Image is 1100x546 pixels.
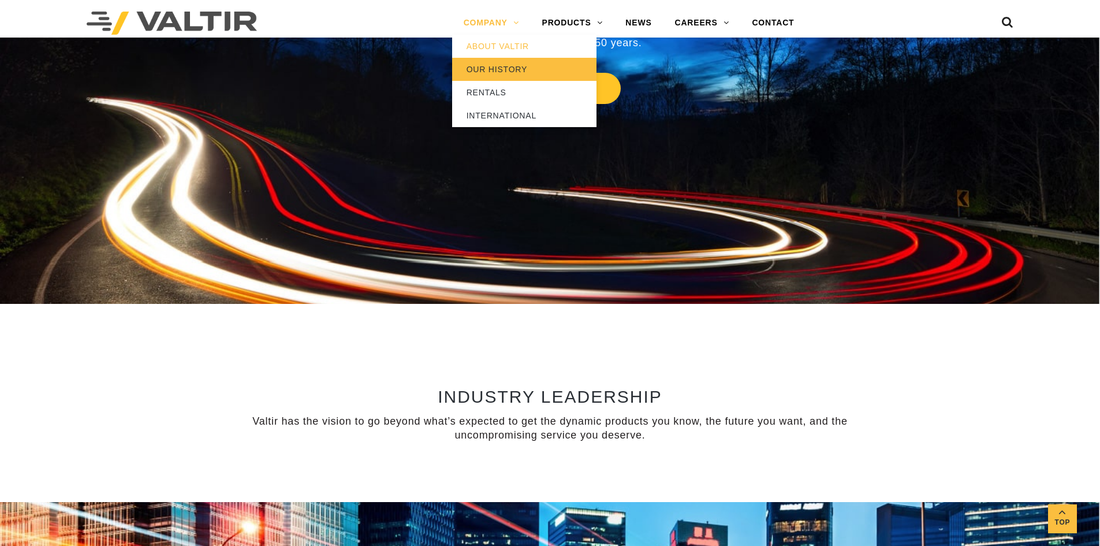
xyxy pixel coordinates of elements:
[452,58,596,81] a: OUR HISTORY
[1048,516,1077,529] span: Top
[663,12,741,35] a: CAREERS
[1048,504,1077,533] a: Top
[87,12,257,35] img: Valtir
[452,104,596,127] a: INTERNATIONAL
[531,12,614,35] a: PRODUCTS
[614,12,663,35] a: NEWS
[452,12,531,35] a: COMPANY
[212,415,888,442] p: Valtir has the vision to go beyond what’s expected to get the dynamic products you know, the futu...
[212,387,888,406] h2: INDUSTRY LEADERSHIP
[452,35,596,58] a: ABOUT VALTIR
[452,81,596,104] a: RENTALS
[740,12,806,35] a: CONTACT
